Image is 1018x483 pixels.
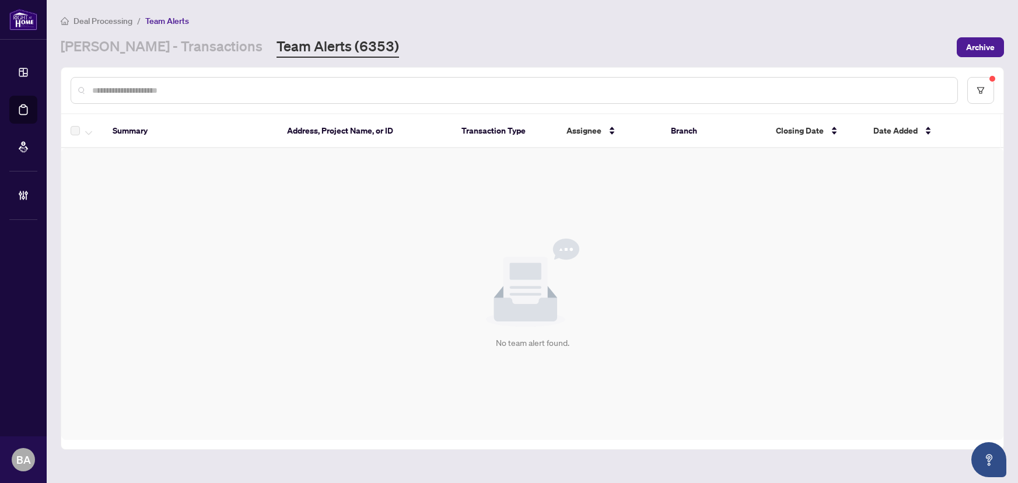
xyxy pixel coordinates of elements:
[61,37,263,58] a: [PERSON_NAME] - Transactions
[873,124,918,137] span: Date Added
[977,86,985,94] span: filter
[966,38,995,57] span: Archive
[662,114,767,148] th: Branch
[9,9,37,30] img: logo
[16,452,31,468] span: BA
[566,124,601,137] span: Assignee
[957,37,1004,57] button: Archive
[277,37,399,58] a: Team Alerts (6353)
[971,442,1006,477] button: Open asap
[557,114,662,148] th: Assignee
[145,16,189,26] span: Team Alerts
[74,16,132,26] span: Deal Processing
[967,77,994,104] button: filter
[776,124,824,137] span: Closing Date
[137,14,141,27] li: /
[767,114,865,148] th: Closing Date
[864,114,989,148] th: Date Added
[486,239,579,327] img: Null State Icon
[452,114,557,148] th: Transaction Type
[61,17,69,25] span: home
[278,114,452,148] th: Address, Project Name, or ID
[496,337,569,349] div: No team alert found.
[103,114,278,148] th: Summary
